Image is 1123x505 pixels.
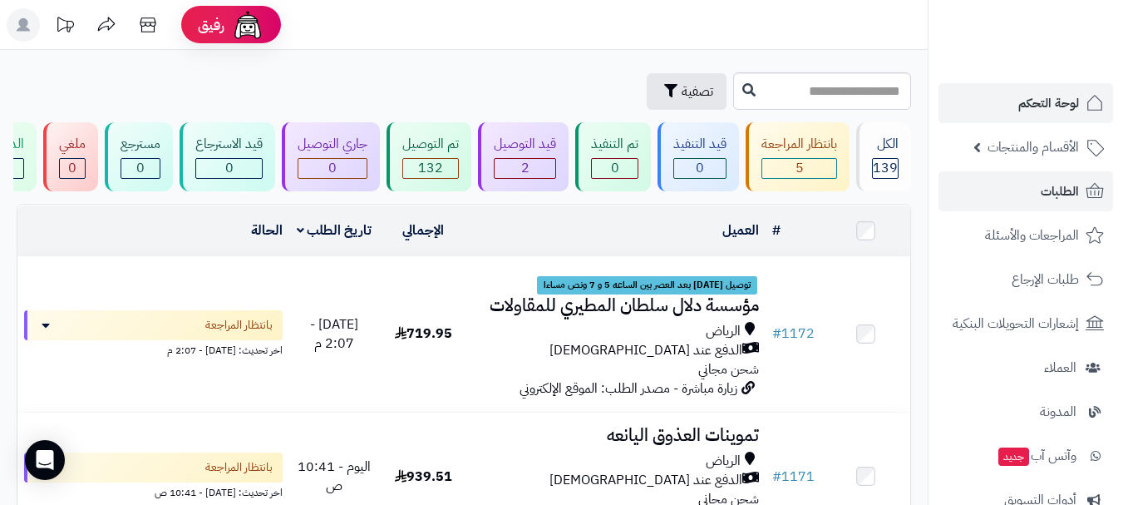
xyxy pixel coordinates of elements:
a: ملغي 0 [40,122,101,191]
span: 0 [225,158,234,178]
span: اليوم - 10:41 ص [298,457,371,496]
span: 0 [611,158,619,178]
h3: تموينات العذوق اليانعه [475,426,759,445]
div: بانتظار المراجعة [761,135,837,154]
a: وآتس آبجديد [938,436,1113,476]
div: تم التنفيذ [591,135,638,154]
span: # [772,467,781,487]
button: تصفية [647,73,727,110]
a: تاريخ الطلب [297,220,372,240]
div: تم التوصيل [402,135,459,154]
div: جاري التوصيل [298,135,367,154]
span: رفيق [198,15,224,35]
a: #1171 [772,467,815,487]
span: 0 [136,158,145,178]
span: الدفع عند [DEMOGRAPHIC_DATA] [549,341,742,360]
a: قيد التوصيل 2 [475,122,572,191]
span: لوحة التحكم [1018,92,1079,115]
img: ai-face.png [231,8,264,42]
span: الطلبات [1041,180,1079,203]
a: بانتظار المراجعة 5 [742,122,853,191]
a: المدونة [938,392,1113,432]
div: 132 [403,159,458,178]
a: قيد التنفيذ 0 [654,122,742,191]
a: الطلبات [938,171,1113,211]
span: 2 [521,158,529,178]
div: 0 [196,159,262,178]
div: اخر تحديث: [DATE] - 10:41 ص [24,483,283,500]
a: جاري التوصيل 0 [278,122,383,191]
a: #1172 [772,324,815,344]
span: الرياض [706,452,741,471]
span: # [772,324,781,344]
a: العميل [722,220,759,240]
a: تم التنفيذ 0 [572,122,654,191]
div: 5 [762,159,836,178]
span: تصفية [682,82,713,101]
a: قيد الاسترجاع 0 [176,122,278,191]
span: الدفع عند [DEMOGRAPHIC_DATA] [549,471,742,490]
a: الإجمالي [402,220,444,240]
div: 0 [592,159,638,178]
a: # [772,220,781,240]
span: 132 [418,158,443,178]
a: الحالة [251,220,283,240]
div: قيد الاسترجاع [195,135,263,154]
span: 5 [795,158,804,178]
div: 2 [495,159,555,178]
div: اخر تحديث: [DATE] - 2:07 م [24,340,283,358]
span: 0 [68,158,76,178]
span: 719.95 [395,324,452,344]
div: 0 [121,159,160,178]
div: الكل [872,135,899,154]
div: Open Intercom Messenger [25,440,65,480]
h3: مؤسسة دلال سلطان المطيري للمقاولات [475,296,759,315]
a: لوحة التحكم [938,83,1113,123]
div: 0 [60,159,85,178]
a: طلبات الإرجاع [938,260,1113,300]
span: شحن مجاني [698,359,759,379]
div: مسترجع [121,135,160,154]
span: توصيل [DATE] بعد العصر بين الساعه 5 و 7 ونص مساءا [537,276,757,295]
span: 0 [328,158,337,178]
span: الرياض [706,322,741,341]
a: العملاء [938,348,1113,388]
span: 0 [696,158,704,178]
a: مسترجع 0 [101,122,176,191]
div: 0 [674,159,726,178]
img: logo-2.png [1010,47,1107,82]
a: تحديثات المنصة [44,8,86,46]
span: 939.51 [395,467,452,487]
span: المدونة [1040,400,1076,423]
span: المراجعات والأسئلة [985,224,1079,247]
a: المراجعات والأسئلة [938,215,1113,255]
span: زيارة مباشرة - مصدر الطلب: الموقع الإلكتروني [520,379,737,399]
a: الكل139 [853,122,914,191]
span: 139 [873,158,898,178]
div: 0 [298,159,367,178]
span: العملاء [1044,356,1076,379]
span: جديد [998,448,1029,466]
div: قيد التنفيذ [673,135,727,154]
a: تم التوصيل 132 [383,122,475,191]
a: إشعارات التحويلات البنكية [938,304,1113,344]
span: الأقسام والمنتجات [988,136,1079,159]
span: بانتظار المراجعة [205,459,273,476]
div: قيد التوصيل [494,135,556,154]
span: إشعارات التحويلات البنكية [953,312,1079,335]
span: [DATE] - 2:07 م [310,314,358,354]
span: طلبات الإرجاع [1012,268,1079,291]
span: بانتظار المراجعة [205,317,273,334]
span: وآتس آب [997,444,1076,468]
div: ملغي [59,135,86,154]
